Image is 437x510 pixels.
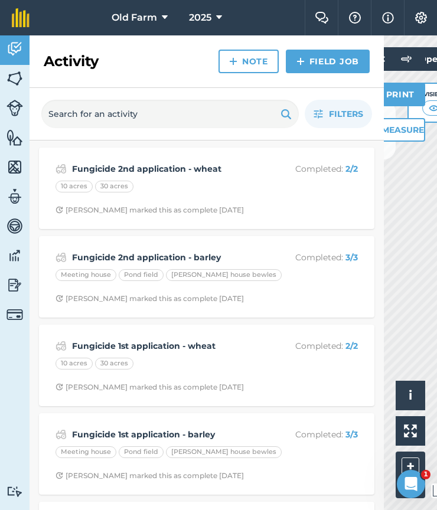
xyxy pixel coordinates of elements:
div: Meeting house [56,269,116,281]
div: [PERSON_NAME] house bewles [166,446,282,458]
span: Old Farm [112,11,157,25]
img: svg+xml;base64,PD94bWwgdmVyc2lvbj0iMS4wIiBlbmNvZGluZz0idXRmLTgiPz4KPCEtLSBHZW5lcmF0b3I6IEFkb2JlIE... [56,162,67,176]
img: svg+xml;base64,PD94bWwgdmVyc2lvbj0iMS4wIiBlbmNvZGluZz0idXRmLTgiPz4KPCEtLSBHZW5lcmF0b3I6IEFkb2JlIE... [394,47,418,71]
span: 2025 [189,11,211,25]
img: svg+xml;base64,PD94bWwgdmVyc2lvbj0iMS4wIiBlbmNvZGluZz0idXRmLTgiPz4KPCEtLSBHZW5lcmF0b3I6IEFkb2JlIE... [6,40,23,58]
img: Clock with arrow pointing clockwise [56,383,63,391]
img: fieldmargin Logo [12,8,30,27]
p: Completed : [264,251,358,264]
button: + [402,457,419,475]
a: Fungicide 2nd application - barleyCompleted: 3/3Meeting housePond field[PERSON_NAME] house bewles... [46,243,367,310]
input: Search for an activity [41,100,299,128]
img: Two speech bubbles overlapping with the left bubble in the forefront [315,12,329,24]
div: Pond field [119,446,164,458]
p: Completed : [264,428,358,441]
a: Fungicide 1st application - barleyCompleted: 3/3Meeting housePond field[PERSON_NAME] house bewles... [46,420,367,488]
button: Filters [305,100,372,128]
img: svg+xml;base64,PHN2ZyB4bWxucz0iaHR0cDovL3d3dy53My5vcmcvMjAwMC9zdmciIHdpZHRoPSIxNyIgaGVpZ2h0PSIxNy... [382,11,394,25]
img: Clock with arrow pointing clockwise [56,472,63,479]
strong: 3 / 3 [345,252,358,263]
strong: Fungicide 1st application - barley [72,428,259,441]
strong: 2 / 2 [345,164,358,174]
img: svg+xml;base64,PD94bWwgdmVyc2lvbj0iMS4wIiBlbmNvZGluZz0idXRmLTgiPz4KPCEtLSBHZW5lcmF0b3I6IEFkb2JlIE... [6,276,23,294]
div: [PERSON_NAME] marked this as complete [DATE] [56,294,244,303]
iframe: Intercom live chat [397,470,425,498]
a: Note [218,50,279,73]
img: svg+xml;base64,PD94bWwgdmVyc2lvbj0iMS4wIiBlbmNvZGluZz0idXRmLTgiPz4KPCEtLSBHZW5lcmF0b3I6IEFkb2JlIE... [56,250,67,264]
strong: Fungicide 2nd application - wheat [72,162,259,175]
a: Fungicide 1st application - wheatCompleted: 2/210 acres30 acresClock with arrow pointing clockwis... [46,332,367,399]
a: Fungicide 2nd application - wheatCompleted: 2/210 acres30 acresClock with arrow pointing clockwis... [46,155,367,222]
button: Measure [350,118,425,142]
p: Completed : [264,162,358,175]
div: [PERSON_NAME] house bewles [166,269,282,281]
img: svg+xml;base64,PHN2ZyB4bWxucz0iaHR0cDovL3d3dy53My5vcmcvMjAwMC9zdmciIHdpZHRoPSIxNCIgaGVpZ2h0PSIyNC... [229,54,237,68]
span: i [409,388,412,403]
strong: Fungicide 2nd application - barley [72,251,259,264]
div: [PERSON_NAME] marked this as complete [DATE] [56,382,244,392]
strong: 3 / 3 [345,429,358,440]
img: svg+xml;base64,PD94bWwgdmVyc2lvbj0iMS4wIiBlbmNvZGluZz0idXRmLTgiPz4KPCEtLSBHZW5lcmF0b3I6IEFkb2JlIE... [6,100,23,116]
button: 16 °C [353,47,425,71]
p: Completed : [264,339,358,352]
a: Field Job [286,50,370,73]
div: 30 acres [95,181,133,192]
img: svg+xml;base64,PHN2ZyB4bWxucz0iaHR0cDovL3d3dy53My5vcmcvMjAwMC9zdmciIHdpZHRoPSI1NiIgaGVpZ2h0PSI2MC... [6,129,23,146]
img: svg+xml;base64,PD94bWwgdmVyc2lvbj0iMS4wIiBlbmNvZGluZz0idXRmLTgiPz4KPCEtLSBHZW5lcmF0b3I6IEFkb2JlIE... [56,427,67,442]
span: Filters [329,107,363,120]
img: A cog icon [414,12,428,24]
img: svg+xml;base64,PD94bWwgdmVyc2lvbj0iMS4wIiBlbmNvZGluZz0idXRmLTgiPz4KPCEtLSBHZW5lcmF0b3I6IEFkb2JlIE... [6,486,23,497]
div: 10 acres [56,181,93,192]
img: svg+xml;base64,PHN2ZyB4bWxucz0iaHR0cDovL3d3dy53My5vcmcvMjAwMC9zdmciIHdpZHRoPSI1NiIgaGVpZ2h0PSI2MC... [6,158,23,176]
div: [PERSON_NAME] marked this as complete [DATE] [56,471,244,480]
button: i [396,381,425,410]
img: svg+xml;base64,PD94bWwgdmVyc2lvbj0iMS4wIiBlbmNvZGluZz0idXRmLTgiPz4KPCEtLSBHZW5lcmF0b3I6IEFkb2JlIE... [56,339,67,353]
strong: Fungicide 1st application - wheat [72,339,259,352]
img: svg+xml;base64,PD94bWwgdmVyc2lvbj0iMS4wIiBlbmNvZGluZz0idXRmLTgiPz4KPCEtLSBHZW5lcmF0b3I6IEFkb2JlIE... [6,247,23,264]
img: Clock with arrow pointing clockwise [56,206,63,214]
img: svg+xml;base64,PD94bWwgdmVyc2lvbj0iMS4wIiBlbmNvZGluZz0idXRmLTgiPz4KPCEtLSBHZW5lcmF0b3I6IEFkb2JlIE... [6,306,23,323]
img: svg+xml;base64,PD94bWwgdmVyc2lvbj0iMS4wIiBlbmNvZGluZz0idXRmLTgiPz4KPCEtLSBHZW5lcmF0b3I6IEFkb2JlIE... [6,217,23,235]
div: Meeting house [56,446,116,458]
div: 30 acres [95,358,133,370]
button: Print [360,83,426,106]
img: A question mark icon [348,12,362,24]
img: Clock with arrow pointing clockwise [56,295,63,302]
div: 10 acres [56,358,93,370]
h2: Activity [44,52,99,71]
img: Four arrows, one pointing top left, one top right, one bottom right and the last bottom left [404,424,417,437]
div: Pond field [119,269,164,281]
img: svg+xml;base64,PD94bWwgdmVyc2lvbj0iMS4wIiBlbmNvZGluZz0idXRmLTgiPz4KPCEtLSBHZW5lcmF0b3I6IEFkb2JlIE... [6,188,23,205]
img: svg+xml;base64,PHN2ZyB4bWxucz0iaHR0cDovL3d3dy53My5vcmcvMjAwMC9zdmciIHdpZHRoPSIxNCIgaGVpZ2h0PSIyNC... [296,54,305,68]
span: 1 [421,470,431,479]
img: svg+xml;base64,PHN2ZyB4bWxucz0iaHR0cDovL3d3dy53My5vcmcvMjAwMC9zdmciIHdpZHRoPSI1NiIgaGVpZ2h0PSI2MC... [6,70,23,87]
div: [PERSON_NAME] marked this as complete [DATE] [56,205,244,215]
img: svg+xml;base64,PHN2ZyB4bWxucz0iaHR0cDovL3d3dy53My5vcmcvMjAwMC9zdmciIHdpZHRoPSIxOSIgaGVpZ2h0PSIyNC... [281,107,292,121]
strong: 2 / 2 [345,341,358,351]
